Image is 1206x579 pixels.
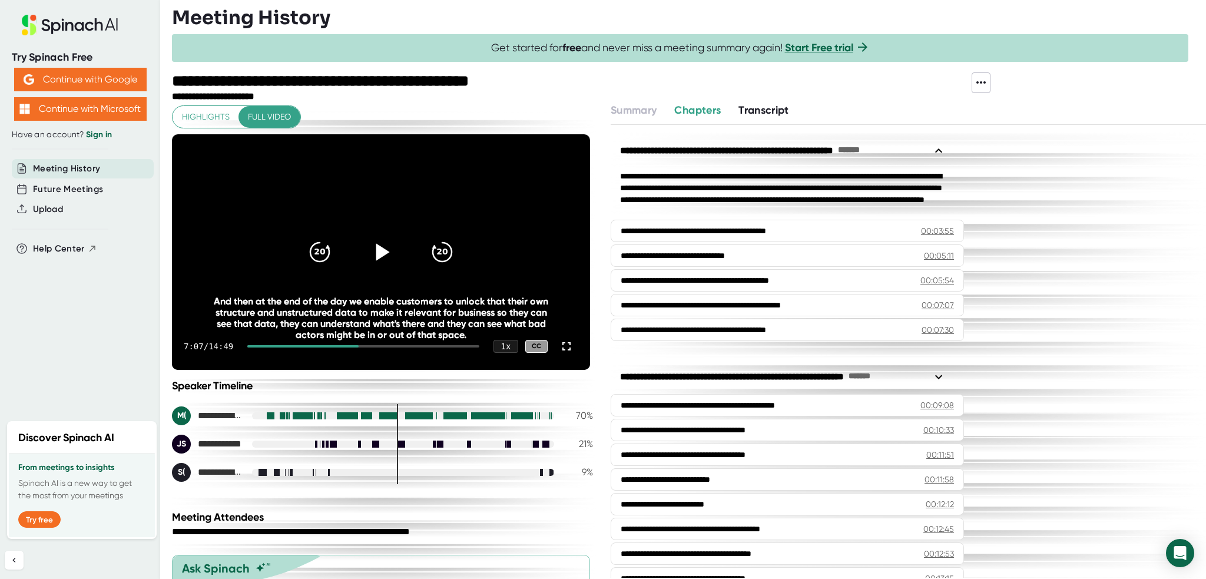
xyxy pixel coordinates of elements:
[14,68,147,91] button: Continue with Google
[172,6,330,29] h3: Meeting History
[564,410,593,421] div: 70 %
[18,477,145,502] p: Spinach AI is a new way to get the most from your meetings
[18,463,145,472] h3: From meetings to insights
[564,438,593,449] div: 21 %
[923,523,954,535] div: 00:12:45
[926,449,954,461] div: 00:11:51
[12,130,148,140] div: Have an account?
[33,162,100,176] button: Meeting History
[920,399,954,411] div: 00:09:08
[564,466,593,478] div: 9 %
[738,102,789,118] button: Transcript
[172,379,593,392] div: Speaker Timeline
[173,106,239,128] button: Highlights
[924,548,954,560] div: 00:12:53
[12,51,148,64] div: Try Spinach Free
[172,463,243,482] div: Slava Balykov (sbalykov)
[172,406,243,425] div: Maureen Perrelli (mperrell)
[182,110,230,124] span: Highlights
[172,463,191,482] div: S(
[33,183,103,196] button: Future Meetings
[214,296,548,340] div: And then at the end of the day we enable customers to unlock that their own structure and unstruc...
[24,74,34,85] img: Aehbyd4JwY73AAAAAElFTkSuQmCC
[674,102,721,118] button: Chapters
[925,474,954,485] div: 00:11:58
[238,106,300,128] button: Full video
[920,274,954,286] div: 00:05:54
[921,225,954,237] div: 00:03:55
[785,41,853,54] a: Start Free trial
[674,104,721,117] span: Chapters
[172,406,191,425] div: M(
[491,41,870,55] span: Get started for and never miss a meeting summary again!
[5,551,24,570] button: Collapse sidebar
[924,250,954,262] div: 00:05:11
[248,110,291,124] span: Full video
[611,104,657,117] span: Summary
[184,342,233,351] div: 7:07 / 14:49
[172,435,191,454] div: JS
[182,561,250,575] div: Ask Spinach
[1166,539,1194,567] div: Open Intercom Messenger
[926,498,954,510] div: 00:12:12
[923,424,954,436] div: 00:10:33
[611,102,657,118] button: Summary
[172,511,596,524] div: Meeting Attendees
[33,242,85,256] span: Help Center
[922,324,954,336] div: 00:07:30
[172,435,243,454] div: Jordan Smith
[33,203,63,216] button: Upload
[14,97,147,121] button: Continue with Microsoft
[562,41,581,54] b: free
[738,104,789,117] span: Transcript
[525,340,548,353] div: CC
[922,299,954,311] div: 00:07:07
[18,511,61,528] button: Try free
[18,430,114,446] h2: Discover Spinach AI
[33,242,97,256] button: Help Center
[493,340,518,353] div: 1 x
[86,130,112,140] a: Sign in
